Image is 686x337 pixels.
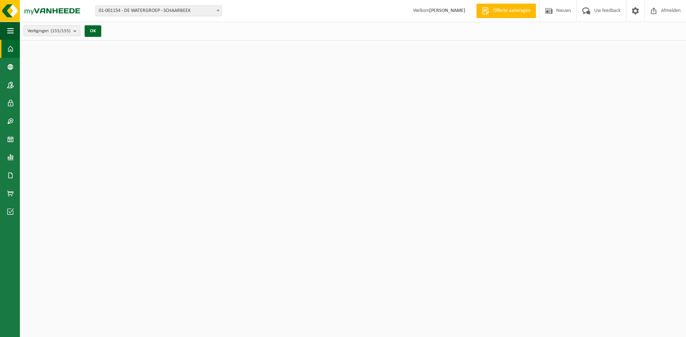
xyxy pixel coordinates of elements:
[24,25,80,36] button: Vestigingen(155/155)
[476,4,536,18] a: Offerte aanvragen
[27,26,71,37] span: Vestigingen
[85,25,101,37] button: OK
[51,29,71,33] count: (155/155)
[491,7,532,14] span: Offerte aanvragen
[429,8,465,13] strong: [PERSON_NAME]
[95,5,222,16] span: 01-001154 - DE WATERGROEP - SCHAARBEEK
[96,6,222,16] span: 01-001154 - DE WATERGROEP - SCHAARBEEK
